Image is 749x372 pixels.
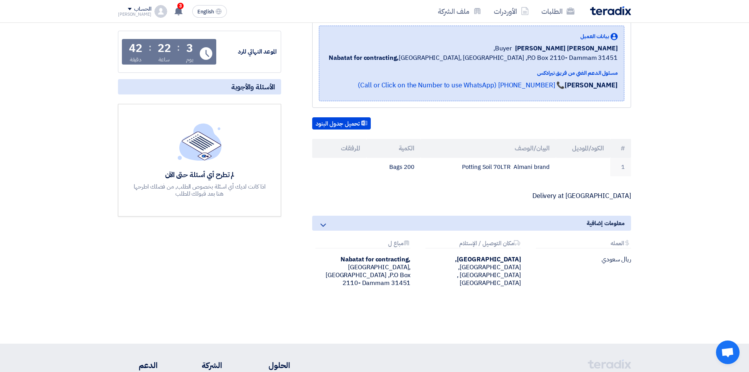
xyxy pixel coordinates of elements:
span: بيانات العميل [580,32,609,41]
div: العمله [536,240,631,248]
img: empty_state_list.svg [178,123,222,160]
span: الأسئلة والأجوبة [231,82,275,91]
div: الموعد النهائي للرد [218,47,277,56]
td: Potting Soil 70LTR Almani brand [421,158,556,176]
a: دردشة مفتوحة [716,341,740,364]
b: Nabatat for contracting, [329,53,399,63]
div: : [177,41,180,55]
a: الطلبات [535,2,581,20]
b: [GEOGRAPHIC_DATA], [455,255,521,264]
div: 42 [129,43,142,54]
a: 📞 [PHONE_NUMBER] (Call or Click on the Number to use WhatsApp) [358,80,565,90]
button: English [192,5,227,18]
div: [PERSON_NAME] [118,12,151,17]
div: يوم [186,56,193,64]
li: الشركة [181,359,222,371]
span: معلومات إضافية [587,219,625,228]
div: ساعة [158,56,170,64]
th: المرفقات [312,139,366,158]
li: الدعم [118,359,158,371]
div: الحساب [134,6,151,13]
div: مكان التوصيل / الإستلام [425,240,521,248]
span: 3 [177,3,184,9]
td: 200 Bags [366,158,421,176]
a: الأوردرات [488,2,535,20]
div: مباع ل [315,240,410,248]
b: Nabatat for contracting, [340,255,411,264]
span: [GEOGRAPHIC_DATA], [GEOGRAPHIC_DATA] ,P.O Box 2110- Dammam 31451 [329,53,618,63]
li: الحلول [246,359,290,371]
span: [PERSON_NAME] [PERSON_NAME] [515,44,618,53]
th: البيان/الوصف [421,139,556,158]
a: ملف الشركة [432,2,488,20]
img: Teradix logo [590,6,631,15]
span: English [197,9,214,15]
button: تحميل جدول البنود [312,117,371,130]
div: ريال سعودي [533,255,631,263]
span: Buyer, [493,44,512,53]
div: اذا كانت لديك أي اسئلة بخصوص الطلب, من فضلك اطرحها هنا بعد قبولك للطلب [133,183,267,197]
p: Delivery at [GEOGRAPHIC_DATA] [312,192,631,200]
img: profile_test.png [155,5,167,18]
div: دقيقة [130,56,142,64]
th: الكود/الموديل [556,139,610,158]
div: 22 [158,43,171,54]
th: الكمية [366,139,421,158]
div: [GEOGRAPHIC_DATA], [GEOGRAPHIC_DATA] ,P.O Box 2110- Dammam 31451 [312,255,410,287]
div: مسئول الدعم الفني من فريق تيرادكس [329,69,618,77]
div: : [149,41,151,55]
div: 3 [186,43,193,54]
td: 1 [610,158,631,176]
th: # [610,139,631,158]
div: لم تطرح أي أسئلة حتى الآن [133,170,267,179]
div: [GEOGRAPHIC_DATA], [GEOGRAPHIC_DATA] ,[GEOGRAPHIC_DATA] [422,255,521,287]
strong: [PERSON_NAME] [565,80,618,90]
